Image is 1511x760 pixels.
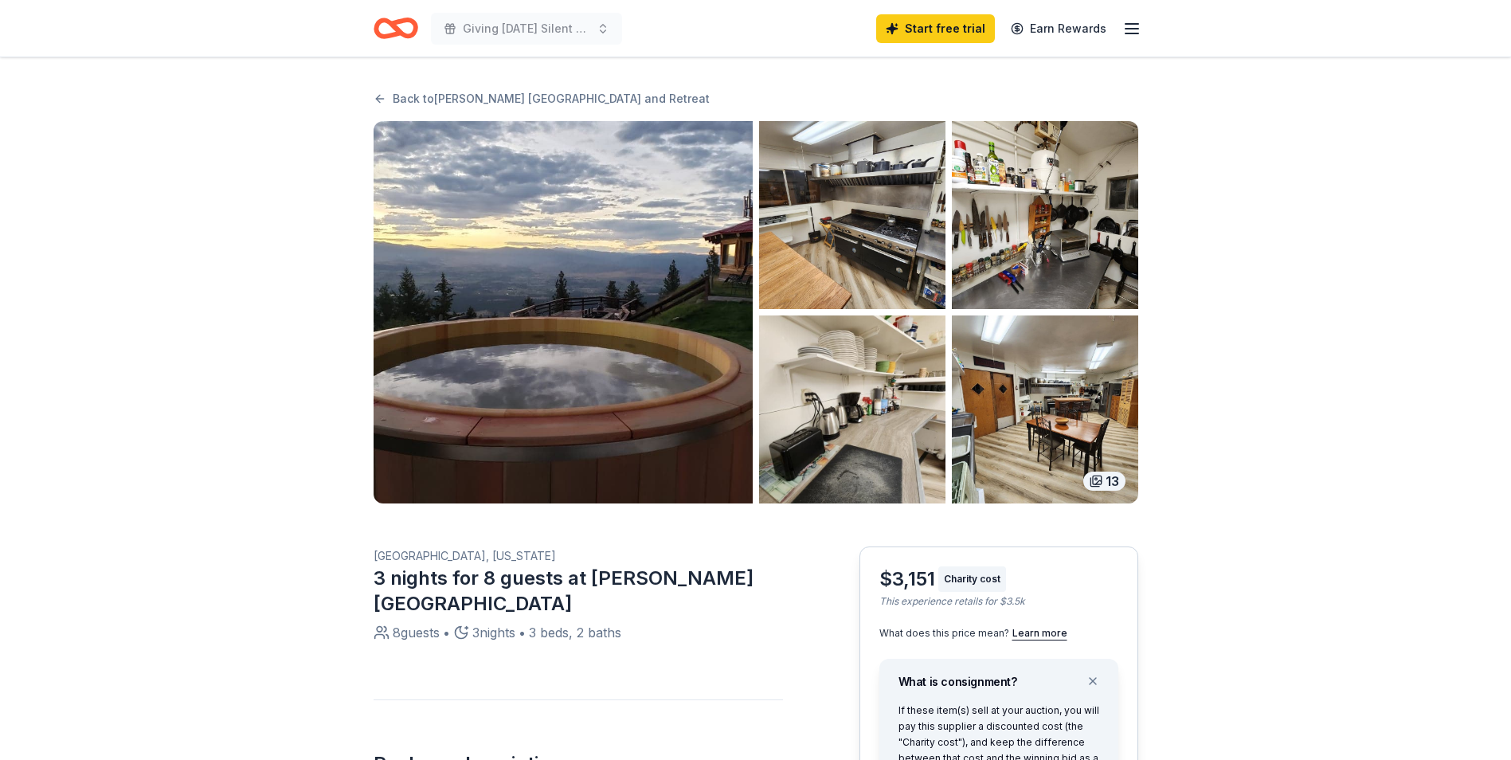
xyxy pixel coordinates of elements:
a: Home [374,10,418,47]
div: 13 [1083,472,1125,491]
button: Listing photoListing photoListing photoListing photoListing photo13 [374,121,1138,503]
a: Back to[PERSON_NAME] [GEOGRAPHIC_DATA] and Retreat [374,89,710,108]
div: What does this price mean? [879,627,1118,640]
div: 3 beds, 2 baths [529,623,621,642]
div: 8 guests [393,623,440,642]
div: 3 nights for 8 guests at [PERSON_NAME][GEOGRAPHIC_DATA] [374,566,783,617]
div: $3,151 [879,566,935,592]
span: What is consignment? [898,675,1017,688]
img: Listing photo [952,121,1138,309]
span: Giving [DATE] Silent Auction [463,19,590,38]
div: [GEOGRAPHIC_DATA], [US_STATE] [374,546,783,566]
img: Listing photo [374,121,753,503]
a: Earn Rewards [1001,14,1116,43]
img: Listing photo [759,315,945,503]
div: This experience retails for $3.5k [879,595,1118,608]
div: 3 nights [472,623,515,642]
button: Learn more [1012,627,1067,640]
div: • [519,623,526,642]
div: • [443,623,450,642]
img: Listing photo [759,121,945,309]
a: Start free trial [876,14,995,43]
button: Giving [DATE] Silent Auction [431,13,622,45]
div: Charity cost [938,566,1006,592]
img: Listing photo [952,315,1138,503]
